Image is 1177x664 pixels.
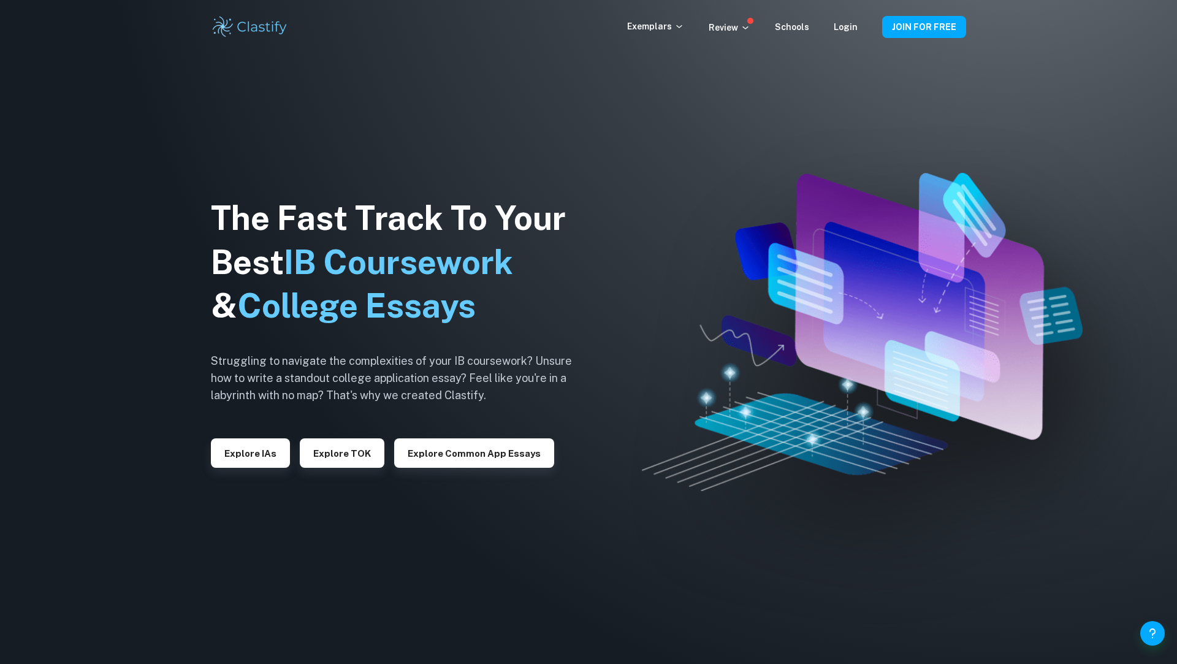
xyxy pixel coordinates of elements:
[300,447,384,459] a: Explore TOK
[284,243,513,281] span: IB Coursework
[834,22,858,32] a: Login
[211,196,591,329] h1: The Fast Track To Your Best &
[237,286,476,325] span: College Essays
[394,438,554,468] button: Explore Common App essays
[882,16,966,38] button: JOIN FOR FREE
[211,15,289,39] img: Clastify logo
[1140,621,1165,646] button: Help and Feedback
[627,20,684,33] p: Exemplars
[709,21,750,34] p: Review
[211,353,591,404] h6: Struggling to navigate the complexities of your IB coursework? Unsure how to write a standout col...
[211,438,290,468] button: Explore IAs
[775,22,809,32] a: Schools
[211,447,290,459] a: Explore IAs
[300,438,384,468] button: Explore TOK
[642,173,1083,492] img: Clastify hero
[394,447,554,459] a: Explore Common App essays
